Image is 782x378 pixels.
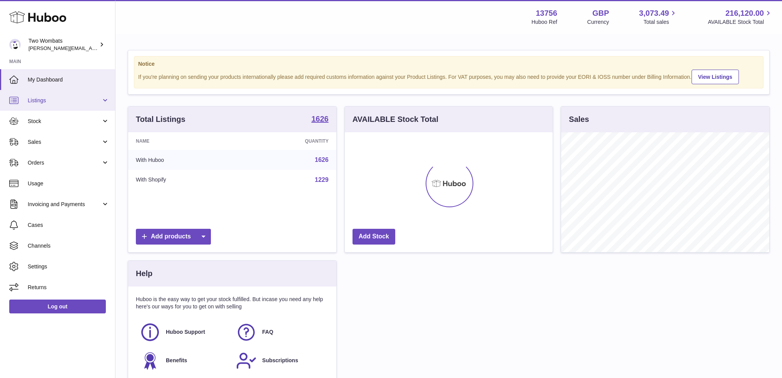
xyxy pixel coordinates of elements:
[587,18,609,26] div: Currency
[708,8,773,26] a: 216,120.00 AVAILABLE Stock Total
[28,159,101,167] span: Orders
[28,76,109,83] span: My Dashboard
[28,284,109,291] span: Returns
[236,350,324,371] a: Subscriptions
[166,357,187,364] span: Benefits
[28,37,98,52] div: Two Wombats
[311,115,329,124] a: 1626
[9,300,106,313] a: Log out
[315,177,329,183] a: 1229
[531,18,557,26] div: Huboo Ref
[241,132,336,150] th: Quantity
[28,221,109,229] span: Cases
[136,296,329,310] p: Huboo is the easy way to get your stock fulfilled. But incase you need any help here's our ways f...
[643,18,678,26] span: Total sales
[28,201,101,208] span: Invoicing and Payments
[28,118,101,125] span: Stock
[28,263,109,270] span: Settings
[353,114,438,125] h3: AVAILABLE Stock Total
[353,229,395,245] a: Add Stock
[236,322,324,343] a: FAQ
[28,180,109,187] span: Usage
[138,68,759,84] div: If you're planning on sending your products internationally please add required customs informati...
[28,242,109,250] span: Channels
[128,150,241,170] td: With Huboo
[725,8,764,18] span: 216,120.00
[311,115,329,123] strong: 1626
[708,18,773,26] span: AVAILABLE Stock Total
[262,357,298,364] span: Subscriptions
[592,8,609,18] strong: GBP
[28,97,101,104] span: Listings
[128,170,241,190] td: With Shopify
[28,45,195,51] span: [PERSON_NAME][EMAIL_ADDRESS][PERSON_NAME][DOMAIN_NAME]
[28,138,101,146] span: Sales
[140,350,228,371] a: Benefits
[536,8,557,18] strong: 13756
[136,229,211,245] a: Add products
[315,157,329,163] a: 1626
[140,322,228,343] a: Huboo Support
[128,132,241,150] th: Name
[138,60,759,68] strong: Notice
[9,39,21,50] img: adam.randall@twowombats.com
[639,8,669,18] span: 3,073.49
[136,268,152,279] h3: Help
[262,328,273,336] span: FAQ
[136,114,185,125] h3: Total Listings
[569,114,589,125] h3: Sales
[639,8,678,26] a: 3,073.49 Total sales
[692,70,739,84] a: View Listings
[166,328,205,336] span: Huboo Support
